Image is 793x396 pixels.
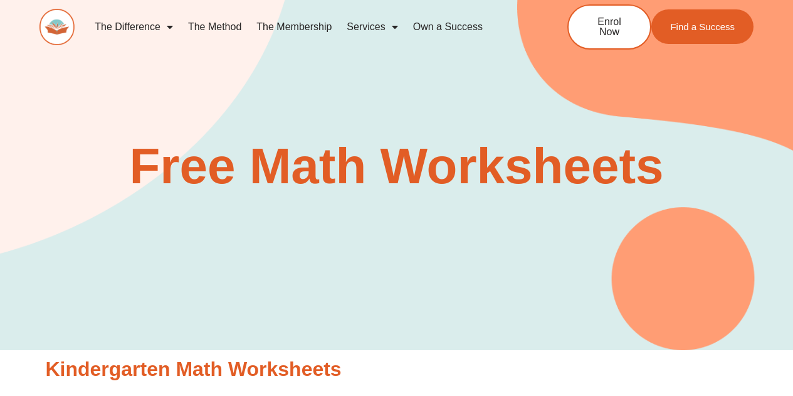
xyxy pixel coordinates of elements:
[39,141,754,191] h2: Free Math Worksheets
[567,4,651,50] a: Enrol Now
[651,9,754,44] a: Find a Success
[587,17,631,37] span: Enrol Now
[87,13,181,41] a: The Difference
[87,13,526,41] nav: Menu
[406,13,490,41] a: Own a Success
[249,13,339,41] a: The Membership
[339,13,405,41] a: Services
[670,22,735,31] span: Find a Success
[46,356,748,383] h2: Kindergarten Math Worksheets
[181,13,249,41] a: The Method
